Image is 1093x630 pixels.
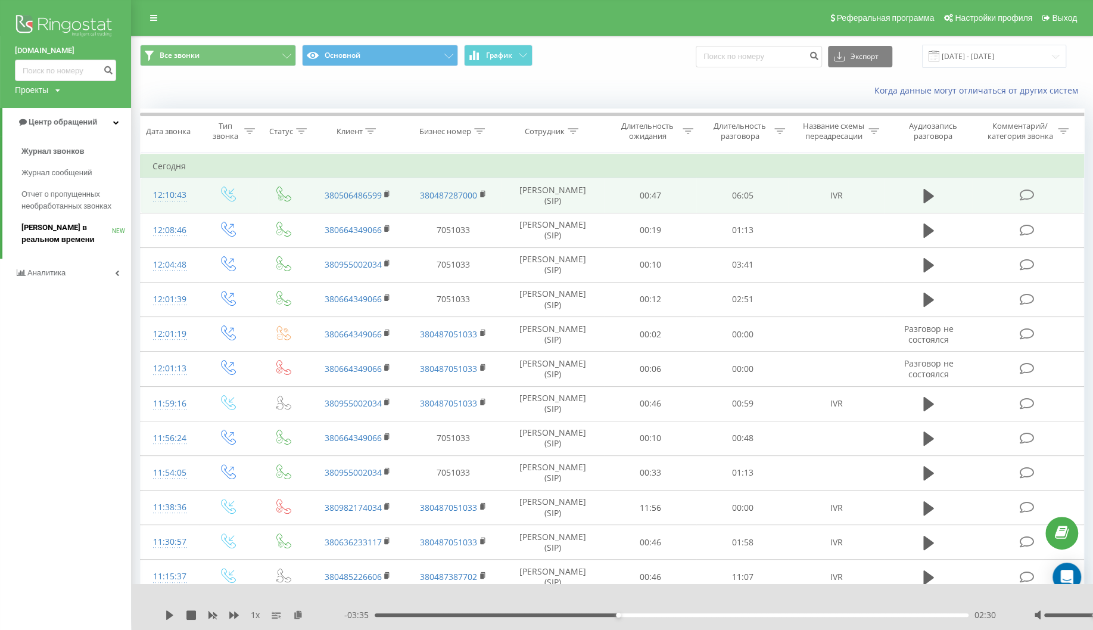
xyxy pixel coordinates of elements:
[605,491,697,525] td: 11:56
[406,421,502,455] td: 7051033
[152,496,187,519] div: 11:38:36
[21,145,84,157] span: Журнал звонков
[974,609,996,621] span: 02:30
[420,571,477,582] a: 380487387702
[502,317,605,352] td: [PERSON_NAME] (SIP)
[502,491,605,525] td: [PERSON_NAME] (SIP)
[160,51,200,60] span: Все звонки
[696,282,789,316] td: 02:51
[605,525,697,560] td: 00:46
[605,247,697,282] td: 00:10
[955,13,1032,23] span: Настройки профиля
[605,455,697,490] td: 00:33
[251,609,260,621] span: 1 x
[502,386,605,421] td: [PERSON_NAME] (SIP)
[828,46,892,67] button: Экспорт
[324,398,381,409] a: 380955002034
[605,213,697,247] td: 00:19
[616,613,621,617] div: Accessibility label
[324,224,381,235] a: 380664349066
[21,184,131,217] a: Отчет о пропущенных необработанных звонках
[152,357,187,380] div: 12:01:13
[152,392,187,415] div: 11:59:16
[324,190,381,201] a: 380506486599
[21,222,112,246] span: [PERSON_NAME] в реальном времени
[420,398,477,409] a: 380487051033
[696,178,789,213] td: 06:05
[605,421,697,455] td: 00:10
[696,46,822,67] input: Поиск по номеру
[904,358,954,380] span: Разговор не состоялся
[525,126,565,136] div: Сотрудник
[324,571,381,582] a: 380485226606
[789,560,885,594] td: IVR
[502,560,605,594] td: [PERSON_NAME] (SIP)
[152,565,187,588] div: 11:15:37
[152,427,187,450] div: 11:56:24
[152,184,187,207] div: 12:10:43
[21,167,92,179] span: Журнал сообщений
[152,288,187,311] div: 12:01:39
[696,352,789,386] td: 00:00
[152,322,187,346] div: 12:01:19
[789,491,885,525] td: IVR
[696,491,789,525] td: 00:00
[21,188,125,212] span: Отчет о пропущенных необработанных звонках
[696,213,789,247] td: 01:13
[696,455,789,490] td: 01:13
[324,502,381,513] a: 380982174034
[324,328,381,340] a: 380664349066
[502,455,605,490] td: [PERSON_NAME] (SIP)
[420,190,477,201] a: 380487287000
[895,121,970,141] div: Аудиозапись разговора
[269,126,293,136] div: Статус
[502,525,605,560] td: [PERSON_NAME] (SIP)
[502,282,605,316] td: [PERSON_NAME] (SIP)
[696,247,789,282] td: 03:41
[140,45,296,66] button: Все звонки
[696,421,789,455] td: 00:48
[21,162,131,184] a: Журнал сообщений
[141,154,1084,178] td: Сегодня
[406,455,502,490] td: 7051033
[486,51,512,60] span: График
[406,247,502,282] td: 7051033
[324,363,381,374] a: 380664349066
[605,178,697,213] td: 00:47
[152,219,187,242] div: 12:08:46
[15,12,116,42] img: Ringostat logo
[344,609,375,621] span: - 03:35
[29,117,97,126] span: Центр обращений
[420,328,477,340] a: 380487051033
[502,178,605,213] td: [PERSON_NAME] (SIP)
[27,268,66,277] span: Аналитика
[1052,13,1077,23] span: Выход
[605,560,697,594] td: 00:46
[420,502,477,513] a: 380487051033
[985,121,1055,141] div: Комментарий/категория звонка
[802,121,865,141] div: Название схемы переадресации
[324,467,381,478] a: 380955002034
[152,253,187,277] div: 12:04:48
[324,293,381,305] a: 380664349066
[21,141,131,162] a: Журнал звонков
[708,121,771,141] div: Длительность разговора
[21,217,131,250] a: [PERSON_NAME] в реальном времениNEW
[420,536,477,548] a: 380487051033
[152,530,187,554] div: 11:30:57
[146,126,191,136] div: Дата звонка
[210,121,241,141] div: Тип звонка
[502,352,605,386] td: [PERSON_NAME] (SIP)
[324,259,381,270] a: 380955002034
[15,84,48,96] div: Проекты
[15,45,116,57] a: [DOMAIN_NAME]
[152,461,187,485] div: 11:54:05
[904,323,954,345] span: Разговор не состоялся
[605,317,697,352] td: 00:02
[406,213,502,247] td: 7051033
[419,126,471,136] div: Бизнес номер
[605,386,697,421] td: 00:46
[1052,563,1081,591] div: Open Intercom Messenger
[324,536,381,548] a: 380636233117
[605,352,697,386] td: 00:06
